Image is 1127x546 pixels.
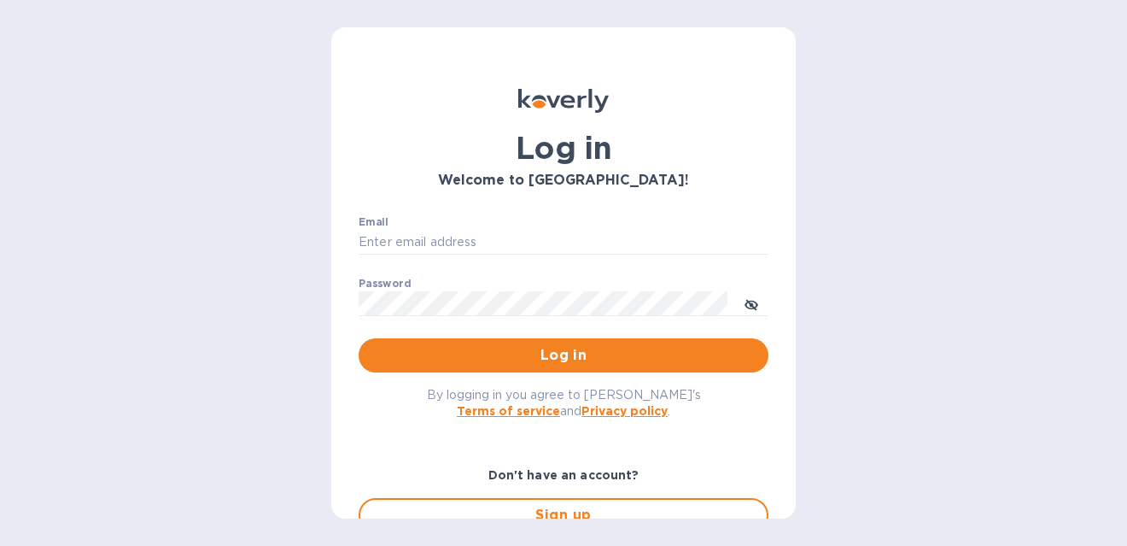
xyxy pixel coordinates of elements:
[518,89,609,113] img: Koverly
[374,505,753,525] span: Sign up
[581,404,668,418] a: Privacy policy
[359,230,768,255] input: Enter email address
[359,130,768,166] h1: Log in
[359,279,411,289] label: Password
[359,217,388,227] label: Email
[372,345,755,366] span: Log in
[488,468,639,482] b: Don't have an account?
[359,338,768,373] button: Log in
[359,498,768,532] button: Sign up
[427,388,701,418] span: By logging in you agree to [PERSON_NAME]'s and .
[734,286,768,320] button: toggle password visibility
[359,173,768,189] h3: Welcome to [GEOGRAPHIC_DATA]!
[457,404,560,418] a: Terms of service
